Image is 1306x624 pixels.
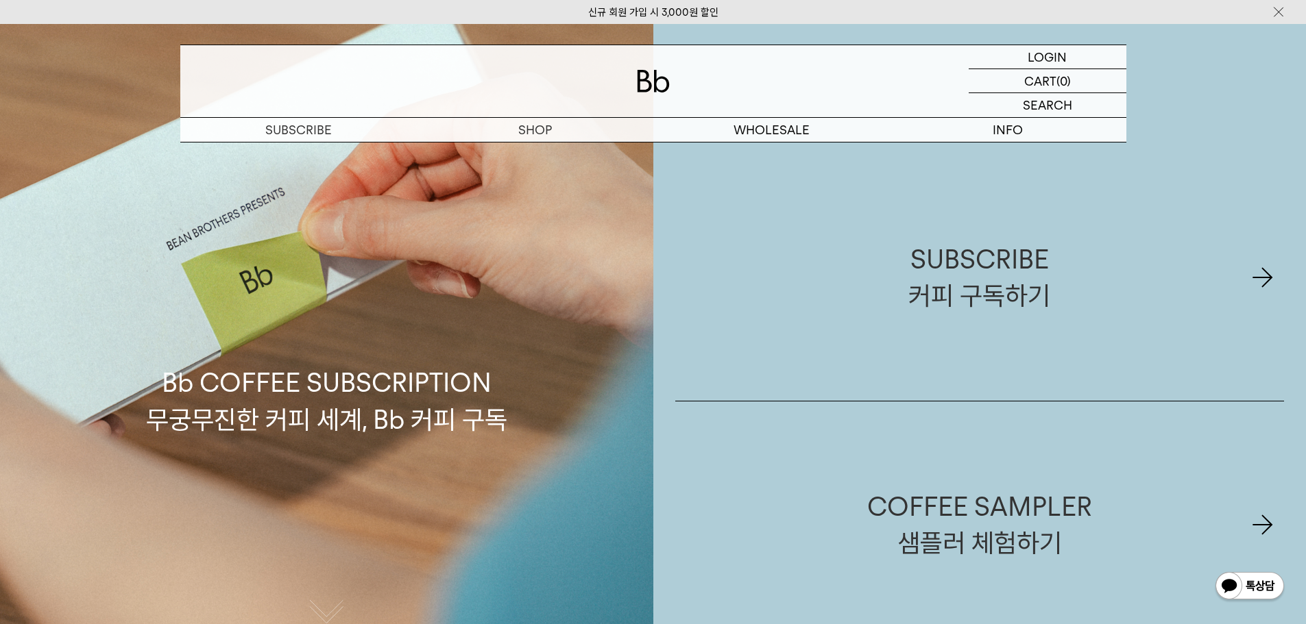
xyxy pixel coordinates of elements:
a: LOGIN [969,45,1126,69]
img: 로고 [637,70,670,92]
a: CART (0) [969,69,1126,93]
div: COFFEE SAMPLER 샘플러 체험하기 [867,488,1092,561]
a: 신규 회원 가입 시 3,000원 할인 [588,6,718,18]
p: SEARCH [1023,93,1072,117]
p: Bb COFFEE SUBSCRIPTION 무궁무진한 커피 세계, Bb 커피 구독 [146,234,507,437]
p: (0) [1056,69,1071,92]
p: CART [1024,69,1056,92]
p: INFO [890,118,1126,142]
a: SHOP [417,118,653,142]
a: SUBSCRIBE커피 구독하기 [675,154,1285,401]
p: LOGIN [1028,45,1067,68]
div: SUBSCRIBE 커피 구독하기 [908,241,1050,314]
img: 카카오톡 채널 1:1 채팅 버튼 [1214,571,1285,603]
p: WHOLESALE [653,118,890,142]
a: SUBSCRIBE [180,118,417,142]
